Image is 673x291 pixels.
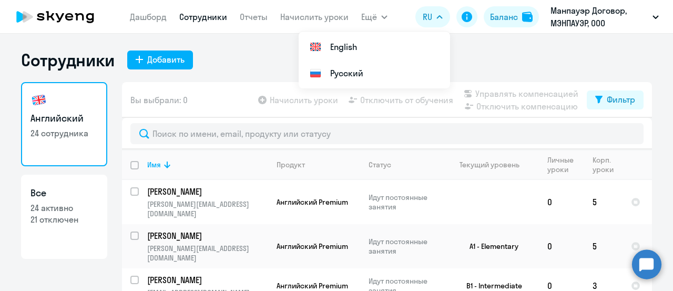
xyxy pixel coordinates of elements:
button: Фильтр [587,91,644,109]
div: Корп. уроки [593,155,615,174]
div: Добавить [147,53,185,66]
img: english [30,92,47,108]
p: 24 сотрудника [30,127,98,139]
h3: Английский [30,112,98,125]
p: Идут постоянные занятия [369,193,441,212]
p: [PERSON_NAME] [147,186,266,197]
td: 5 [584,224,623,268]
p: Манпауэр Договор, МЭНПАУЭР, ООО [550,4,648,29]
span: Английский Premium [277,197,348,207]
a: Дашборд [130,12,167,22]
div: Продукт [277,160,360,169]
a: Английский24 сотрудника [21,82,107,166]
p: 24 активно [30,202,98,214]
button: RU [415,6,450,27]
span: Ещё [361,11,377,23]
div: Текущий уровень [450,160,538,169]
div: Имя [147,160,161,169]
p: Идут постоянные занятия [369,237,441,256]
div: Текущий уровень [460,160,519,169]
div: Личные уроки [547,155,577,174]
span: Английский Premium [277,242,348,251]
h3: Все [30,186,98,200]
td: 0 [539,180,584,224]
ul: Ещё [299,32,450,88]
h1: Сотрудники [21,49,115,71]
button: Балансbalance [484,6,539,27]
span: RU [423,11,432,23]
p: [PERSON_NAME] [147,230,266,242]
button: Ещё [361,6,388,27]
input: Поиск по имени, email, продукту или статусу [130,123,644,144]
a: Отчеты [240,12,268,22]
p: [PERSON_NAME][EMAIL_ADDRESS][DOMAIN_NAME] [147,199,268,218]
div: Фильтр [607,93,635,106]
p: [PERSON_NAME] [147,274,266,286]
div: Баланс [490,11,518,23]
a: Начислить уроки [280,12,349,22]
span: Вы выбрали: 0 [130,94,188,106]
div: Статус [369,160,391,169]
div: Корп. уроки [593,155,622,174]
a: Сотрудники [179,12,227,22]
div: Имя [147,160,268,169]
img: English [309,41,322,53]
a: [PERSON_NAME] [147,186,268,197]
button: Добавить [127,51,193,69]
td: 0 [539,224,584,268]
div: Статус [369,160,441,169]
span: Английский Premium [277,281,348,290]
p: 21 отключен [30,214,98,225]
button: Манпауэр Договор, МЭНПАУЭР, ООО [545,4,664,29]
td: A1 - Elementary [441,224,539,268]
a: Все24 активно21 отключен [21,175,107,259]
a: [PERSON_NAME] [147,274,268,286]
p: [PERSON_NAME][EMAIL_ADDRESS][DOMAIN_NAME] [147,244,268,263]
div: Продукт [277,160,305,169]
div: Личные уроки [547,155,584,174]
img: balance [522,12,533,22]
a: [PERSON_NAME] [147,230,268,242]
img: Русский [309,67,322,79]
td: 5 [584,180,623,224]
